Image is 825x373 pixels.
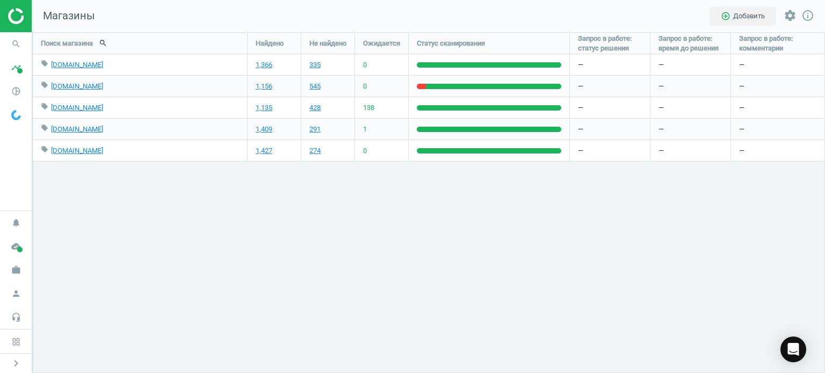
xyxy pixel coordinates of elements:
span: Ожидается [363,39,400,48]
div: — [731,76,825,97]
i: add_circle_outline [721,11,730,21]
button: chevron_right [3,356,30,370]
span: Запрос в работе: комментарии [739,34,817,53]
div: — [731,97,825,118]
span: Не найдено [309,39,346,48]
a: 291 [309,125,321,134]
a: 1,427 [256,146,272,156]
span: Найдено [256,39,284,48]
i: local_offer [41,60,48,67]
div: — [570,76,650,97]
span: — [658,146,664,156]
a: 1,135 [256,103,272,113]
img: ajHJNr6hYgQAAAAASUVORK5CYII= [8,8,84,24]
a: 1,366 [256,60,272,70]
img: wGWNvw8QSZomAAAAABJRU5ErkJggg== [11,110,21,120]
div: Open Intercom Messenger [780,337,806,362]
a: [DOMAIN_NAME] [51,82,103,90]
i: chevron_right [10,357,23,370]
div: — [570,140,650,161]
a: [DOMAIN_NAME] [51,147,103,155]
i: person [6,283,26,304]
i: headset_mic [6,307,26,327]
div: — [731,54,825,75]
i: info_outline [801,9,814,22]
i: local_offer [41,145,48,153]
i: local_offer [41,81,48,89]
i: settings [784,9,797,22]
span: 1 [363,125,367,134]
i: local_offer [41,124,48,131]
a: [DOMAIN_NAME] [51,104,103,112]
span: — [658,103,664,113]
a: [DOMAIN_NAME] [51,61,103,69]
span: Запрос в работе: статус решения [578,34,642,53]
span: — [658,125,664,134]
div: — [731,119,825,140]
a: [DOMAIN_NAME] [51,125,103,133]
button: add_circle_outlineДобавить [710,6,776,26]
span: 0 [363,60,367,70]
i: work [6,260,26,280]
div: Поиск магазина [33,33,247,54]
div: — [570,97,650,118]
span: — [658,60,664,70]
button: settings [779,4,801,27]
span: — [658,82,664,91]
div: — [570,119,650,140]
span: Статус сканирования [417,39,485,48]
span: 0 [363,146,367,156]
div: — [570,54,650,75]
i: search [6,34,26,54]
span: Магазины [32,9,95,24]
a: 428 [309,103,321,113]
a: info_outline [801,9,814,23]
i: local_offer [41,103,48,110]
div: — [731,140,825,161]
i: notifications [6,213,26,233]
i: timeline [6,57,26,78]
span: 138 [363,103,374,113]
i: cloud_done [6,236,26,257]
a: 274 [309,146,321,156]
span: 0 [363,82,367,91]
i: pie_chart_outlined [6,81,26,101]
a: 545 [309,82,321,91]
button: search [93,34,113,52]
span: Запрос в работе: время до решения [658,34,722,53]
a: 1,409 [256,125,272,134]
a: 335 [309,60,321,70]
a: 1,156 [256,82,272,91]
